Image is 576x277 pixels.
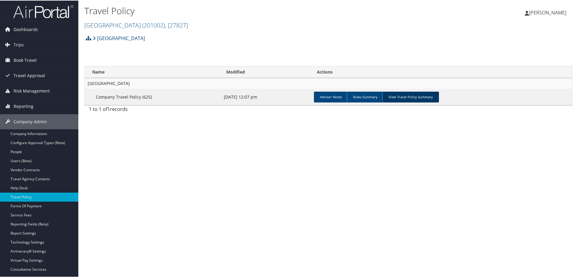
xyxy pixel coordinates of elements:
span: Risk Management [14,83,50,98]
span: Book Travel [14,52,37,67]
a: [PERSON_NAME] [525,3,572,21]
h1: Travel Policy [84,4,410,17]
td: [DATE] 12:07 pm [221,88,311,105]
span: Dashboards [14,21,38,36]
span: , [ 27827 ] [165,20,188,29]
a: Advisor Notes [314,91,348,102]
img: airportal-logo.png [13,4,74,18]
th: Name: activate to sort column ascending [85,66,221,77]
th: Actions [311,66,572,77]
a: Rules Summary [347,91,383,102]
td: [GEOGRAPHIC_DATA] [85,77,572,88]
span: Reporting [14,98,33,113]
div: 1 to 1 of records [89,105,202,115]
a: View Travel Policy Summary [382,91,439,102]
span: ( 201002 ) [142,20,165,29]
span: Travel Approval [14,68,45,83]
span: 1 [107,105,110,112]
th: Modified: activate to sort column ascending [221,66,311,77]
span: Company Admin [14,114,47,129]
span: [PERSON_NAME] [529,9,566,15]
td: Company Travel Policy (625) [85,88,221,105]
span: Trips [14,37,24,52]
a: [GEOGRAPHIC_DATA] [93,32,145,44]
a: [GEOGRAPHIC_DATA] [84,20,188,29]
